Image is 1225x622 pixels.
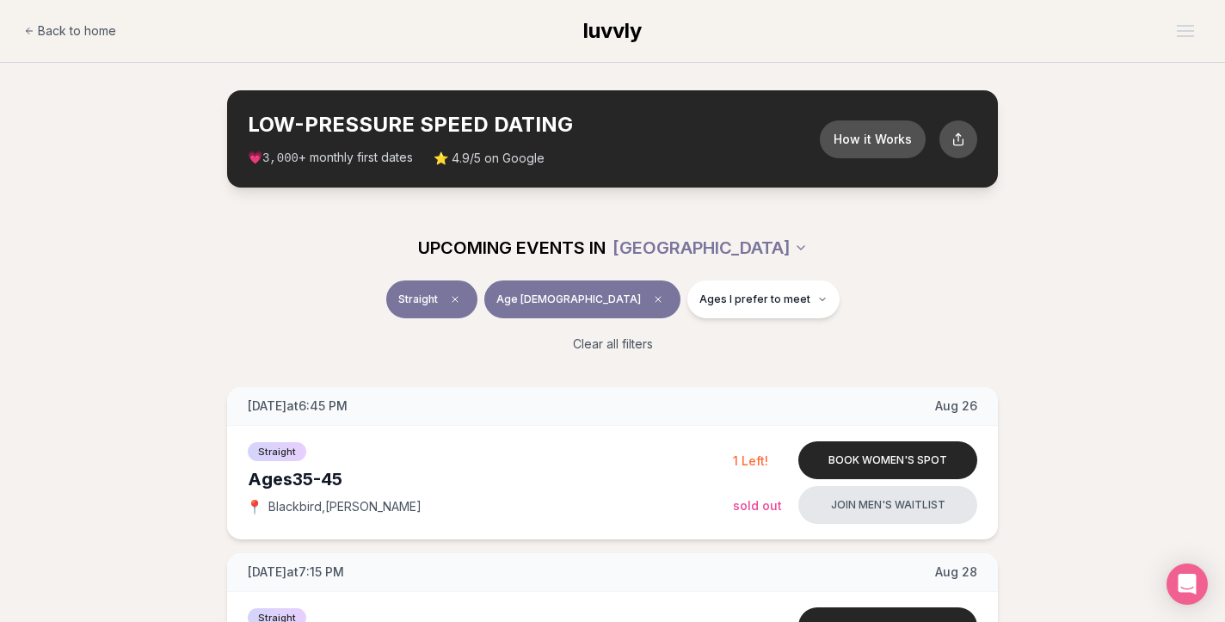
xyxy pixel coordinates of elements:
div: Ages 35-45 [248,467,733,491]
button: Book women's spot [798,441,977,479]
h2: LOW-PRESSURE SPEED DATING [248,111,820,139]
div: Open Intercom Messenger [1167,563,1208,605]
span: 💗 + monthly first dates [248,149,413,167]
button: Age [DEMOGRAPHIC_DATA]Clear age [484,280,680,318]
button: Ages I prefer to meet [687,280,840,318]
span: luvvly [583,18,642,43]
span: [DATE] at 6:45 PM [248,397,348,415]
span: Age [DEMOGRAPHIC_DATA] [496,293,641,306]
span: Sold Out [733,498,782,513]
span: Straight [398,293,438,306]
span: Aug 28 [935,563,977,581]
button: Join men's waitlist [798,486,977,524]
button: [GEOGRAPHIC_DATA] [612,229,808,267]
span: Blackbird , [PERSON_NAME] [268,498,422,515]
button: Open menu [1170,18,1201,44]
a: luvvly [583,17,642,45]
span: Aug 26 [935,397,977,415]
span: Straight [248,442,306,461]
span: 1 Left! [733,453,768,468]
button: How it Works [820,120,926,158]
span: Back to home [38,22,116,40]
span: Clear age [648,289,668,310]
button: StraightClear event type filter [386,280,477,318]
span: Ages I prefer to meet [699,293,810,306]
button: Clear all filters [563,325,663,363]
span: 3,000 [262,151,299,165]
span: UPCOMING EVENTS IN [418,236,606,260]
span: Clear event type filter [445,289,465,310]
span: ⭐ 4.9/5 on Google [434,150,545,167]
span: 📍 [248,500,262,514]
a: Back to home [24,14,116,48]
span: [DATE] at 7:15 PM [248,563,344,581]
